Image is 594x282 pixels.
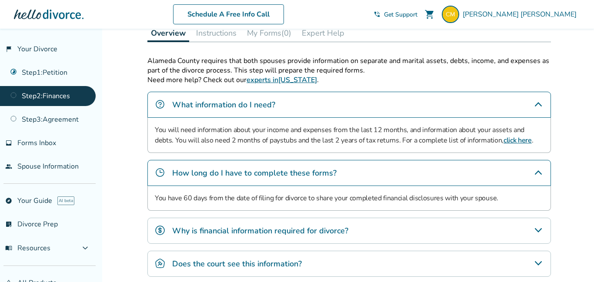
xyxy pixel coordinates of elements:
[247,75,317,85] a: experts in[US_STATE]
[5,245,12,252] span: menu_book
[5,197,12,204] span: explore
[5,46,12,53] span: flag_2
[374,11,380,18] span: phone_in_talk
[193,24,240,42] button: Instructions
[5,221,12,228] span: list_alt_check
[155,193,544,203] p: You have 60 days from the date of filing for divorce to share your completed financial disclosure...
[172,99,275,110] h4: What information do I need?
[155,125,544,146] p: You will need information about your income and expenses from the last 12 months, and information...
[172,258,302,269] h4: Does the court see this information?
[147,24,189,42] button: Overview
[5,163,12,170] span: people
[147,218,551,244] div: Why is financial information required for divorce?
[424,9,435,20] span: shopping_cart
[298,24,348,42] button: Expert Help
[80,243,90,253] span: expand_more
[384,10,417,19] span: Get Support
[244,24,295,42] button: My Forms(0)
[147,160,551,186] div: How long do I have to complete these forms?
[172,225,348,236] h4: Why is financial information required for divorce?
[155,258,165,269] img: Does the court see this information?
[172,167,337,179] h4: How long do I have to complete these forms?
[147,92,551,118] div: What information do I need?
[147,56,551,75] p: Alameda County requires that both spouses provide information on separate and marital assets, deb...
[463,10,580,19] span: [PERSON_NAME] [PERSON_NAME]
[17,138,56,148] span: Forms Inbox
[147,251,551,277] div: Does the court see this information?
[155,225,165,236] img: Why is financial information required for divorce?
[5,139,12,146] span: inbox
[155,167,165,178] img: How long do I have to complete these forms?
[57,196,74,205] span: AI beta
[442,6,459,23] img: cbmartindc@gmail.com
[147,75,551,85] p: Need more help? Check out our .
[155,99,165,109] img: What information do I need?
[504,136,532,145] a: click here
[5,243,50,253] span: Resources
[374,10,417,19] a: phone_in_talkGet Support
[173,4,284,24] a: Schedule A Free Info Call
[551,240,594,282] iframe: Chat Widget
